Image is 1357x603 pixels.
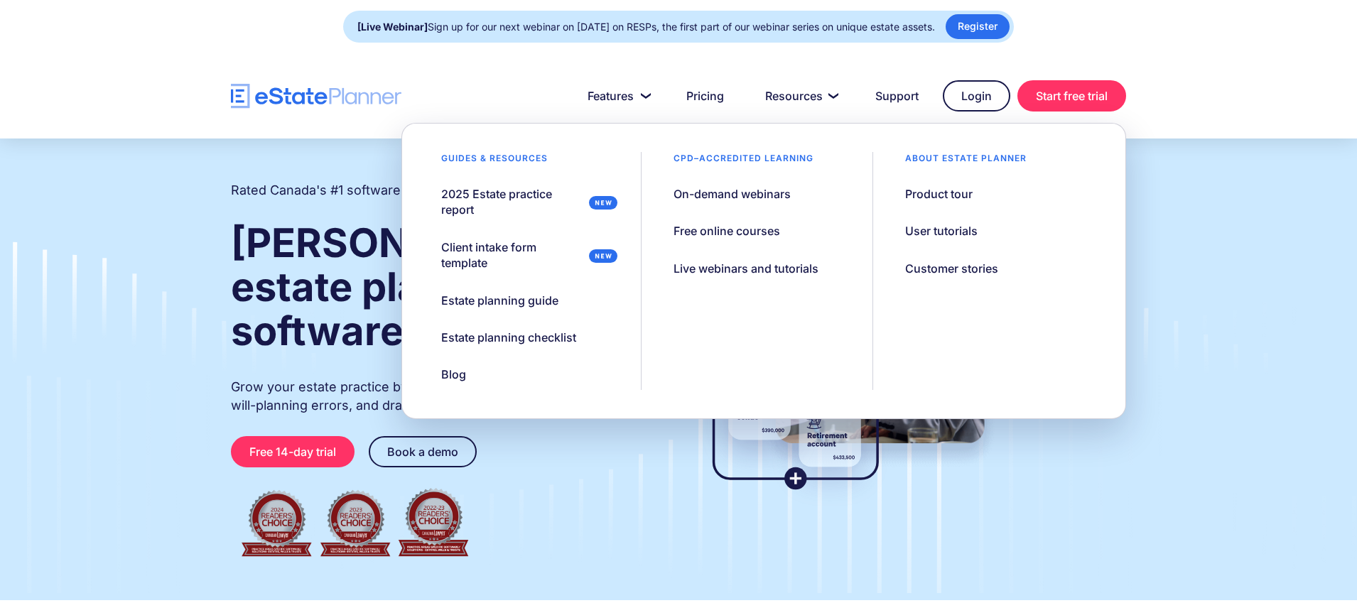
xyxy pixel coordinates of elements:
[441,186,583,218] div: 2025 Estate practice report
[656,216,798,246] a: Free online courses
[231,436,355,467] a: Free 14-day trial
[441,330,576,345] div: Estate planning checklist
[905,186,973,202] div: Product tour
[441,239,583,271] div: Client intake form template
[905,261,998,276] div: Customer stories
[905,223,978,239] div: User tutorials
[946,14,1010,39] a: Register
[423,359,484,389] a: Blog
[423,322,594,352] a: Estate planning checklist
[887,179,990,209] a: Product tour
[674,261,818,276] div: Live webinars and tutorials
[441,293,558,308] div: Estate planning guide
[887,152,1044,172] div: About estate planner
[656,179,809,209] a: On-demand webinars
[357,21,428,33] strong: [Live Webinar]
[887,216,995,246] a: User tutorials
[423,152,566,172] div: Guides & resources
[231,219,649,355] strong: [PERSON_NAME] and estate planning software
[669,82,741,110] a: Pricing
[943,80,1010,112] a: Login
[571,82,662,110] a: Features
[357,17,935,37] div: Sign up for our next webinar on [DATE] on RESPs, the first part of our webinar series on unique e...
[887,254,1016,283] a: Customer stories
[231,378,652,415] p: Grow your estate practice by streamlining client intake, reducing will-planning errors, and draft...
[656,152,831,172] div: CPD–accredited learning
[423,286,576,315] a: Estate planning guide
[423,232,626,278] a: Client intake form template
[369,436,477,467] a: Book a demo
[231,181,544,200] h2: Rated Canada's #1 software for estate practitioners
[858,82,936,110] a: Support
[656,254,836,283] a: Live webinars and tutorials
[748,82,851,110] a: Resources
[674,223,780,239] div: Free online courses
[441,366,466,382] div: Blog
[674,186,791,202] div: On-demand webinars
[1017,80,1126,112] a: Start free trial
[231,84,401,109] a: home
[423,179,626,225] a: 2025 Estate practice report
